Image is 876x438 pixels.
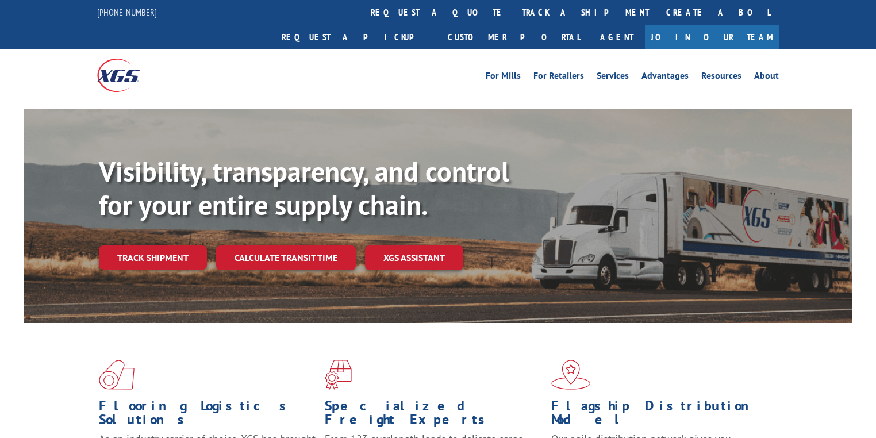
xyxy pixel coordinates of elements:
[99,360,135,390] img: xgs-icon-total-supply-chain-intelligence-red
[97,6,157,18] a: [PHONE_NUMBER]
[99,399,316,432] h1: Flooring Logistics Solutions
[645,25,779,49] a: Join Our Team
[325,399,542,432] h1: Specialized Freight Experts
[486,71,521,84] a: For Mills
[551,360,591,390] img: xgs-icon-flagship-distribution-model-red
[325,360,352,390] img: xgs-icon-focused-on-flooring-red
[439,25,589,49] a: Customer Portal
[365,245,463,270] a: XGS ASSISTANT
[533,71,584,84] a: For Retailers
[641,71,689,84] a: Advantages
[99,153,509,222] b: Visibility, transparency, and control for your entire supply chain.
[701,71,741,84] a: Resources
[273,25,439,49] a: Request a pickup
[597,71,629,84] a: Services
[551,399,769,432] h1: Flagship Distribution Model
[589,25,645,49] a: Agent
[216,245,356,270] a: Calculate transit time
[99,245,207,270] a: Track shipment
[754,71,779,84] a: About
